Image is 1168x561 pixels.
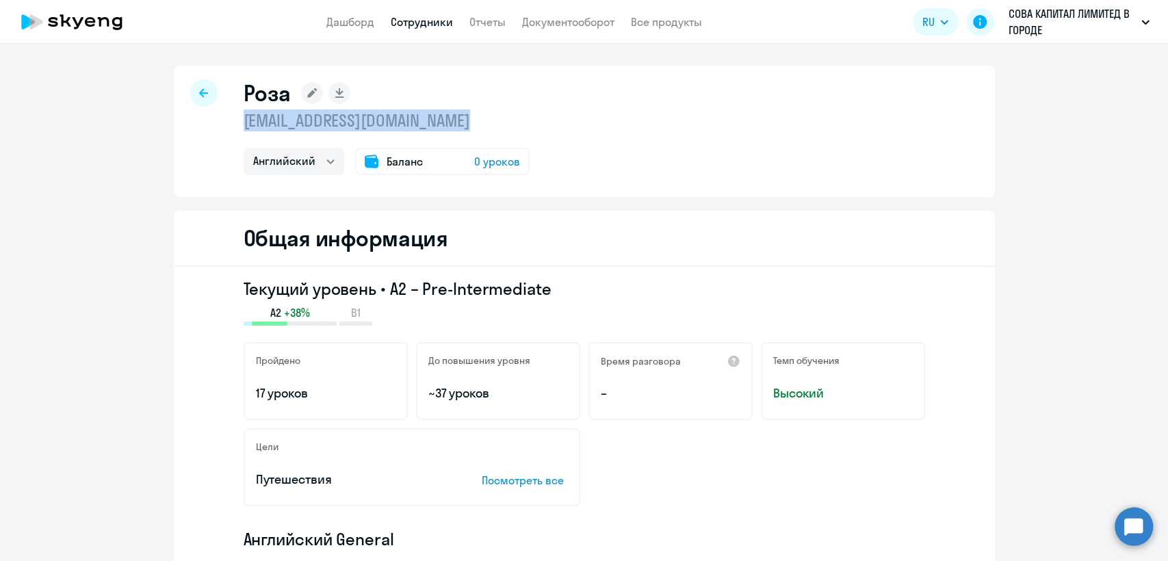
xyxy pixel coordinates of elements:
[391,15,453,29] a: Сотрудники
[351,305,361,320] span: B1
[601,355,681,367] h5: Время разговора
[256,471,439,488] p: Путешествия
[326,15,374,29] a: Дашборд
[631,15,702,29] a: Все продукты
[522,15,614,29] a: Документооборот
[270,305,281,320] span: A2
[601,384,740,402] p: –
[256,384,395,402] p: 17 уроков
[256,354,300,367] h5: Пройдено
[773,354,840,367] h5: Темп обучения
[922,14,935,30] span: RU
[244,109,530,131] p: [EMAIL_ADDRESS][DOMAIN_NAME]
[244,224,448,252] h2: Общая информация
[244,278,925,300] h3: Текущий уровень • A2 – Pre-Intermediate
[913,8,958,36] button: RU
[1009,5,1136,38] p: СОВА КАПИТАЛ ЛИМИТЕД В ГОРОДЕ [GEOGRAPHIC_DATA], ФИЛИАЛ, #9227
[428,384,568,402] p: ~37 уроков
[469,15,506,29] a: Отчеты
[482,472,568,488] p: Посмотреть все
[1002,5,1156,38] button: СОВА КАПИТАЛ ЛИМИТЕД В ГОРОДЕ [GEOGRAPHIC_DATA], ФИЛИАЛ, #9227
[284,305,310,320] span: +38%
[244,528,394,550] span: Английский General
[256,441,278,453] h5: Цели
[428,354,530,367] h5: До повышения уровня
[244,79,291,107] h1: Роза
[474,153,520,170] span: 0 уроков
[387,153,423,170] span: Баланс
[773,384,913,402] span: Высокий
